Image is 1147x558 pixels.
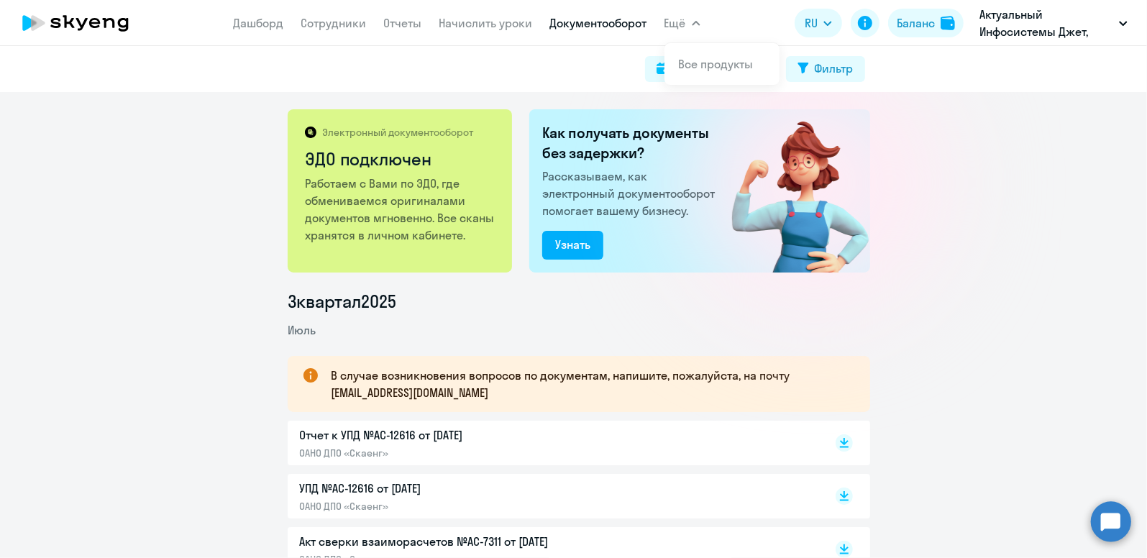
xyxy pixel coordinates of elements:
p: ОАНО ДПО «Скаенг» [299,500,601,513]
li: 3 квартал 2025 [288,290,870,313]
p: УПД №AC-12616 от [DATE] [299,480,601,497]
p: Отчет к УПД №AC-12616 от [DATE] [299,426,601,444]
a: Отчеты [384,16,422,30]
button: RU [795,9,842,37]
a: Документооборот [550,16,647,30]
a: Сотрудники [301,16,367,30]
a: Дашборд [234,16,284,30]
div: Фильтр [815,60,854,77]
p: ОАНО ДПО «Скаенг» [299,447,601,459]
p: Рассказываем, как электронный документооборот помогает вашему бизнесу. [542,168,721,219]
span: Ещё [664,14,686,32]
button: Поиск за период [645,56,777,82]
div: Узнать [555,236,590,253]
button: Ещё [664,9,700,37]
h2: Как получать документы без задержки? [542,123,721,163]
p: Электронный документооборот [322,126,473,139]
button: Балансbalance [888,9,964,37]
div: Баланс [897,14,935,32]
p: В случае возникновения вопросов по документам, напишите, пожалуйста, на почту [EMAIL_ADDRESS][DOM... [331,367,844,401]
p: Актуальный Инфосистемы Джет, ИНФОСИСТЕМЫ ДЖЕТ, АО [979,6,1113,40]
button: Актуальный Инфосистемы Джет, ИНФОСИСТЕМЫ ДЖЕТ, АО [972,6,1135,40]
button: Фильтр [786,56,865,82]
p: Работаем с Вами по ЭДО, где обмениваемся оригиналами документов мгновенно. Все сканы хранятся в л... [305,175,497,244]
a: УПД №AC-12616 от [DATE]ОАНО ДПО «Скаенг» [299,480,805,513]
h2: ЭДО подключен [305,147,497,170]
span: RU [805,14,818,32]
button: Узнать [542,231,603,260]
a: Начислить уроки [439,16,533,30]
span: Июль [288,323,316,337]
img: balance [941,16,955,30]
img: connected [708,109,870,273]
a: Отчет к УПД №AC-12616 от [DATE]ОАНО ДПО «Скаенг» [299,426,805,459]
p: Акт сверки взаиморасчетов №AC-7311 от [DATE] [299,533,601,550]
a: Все продукты [679,57,754,71]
